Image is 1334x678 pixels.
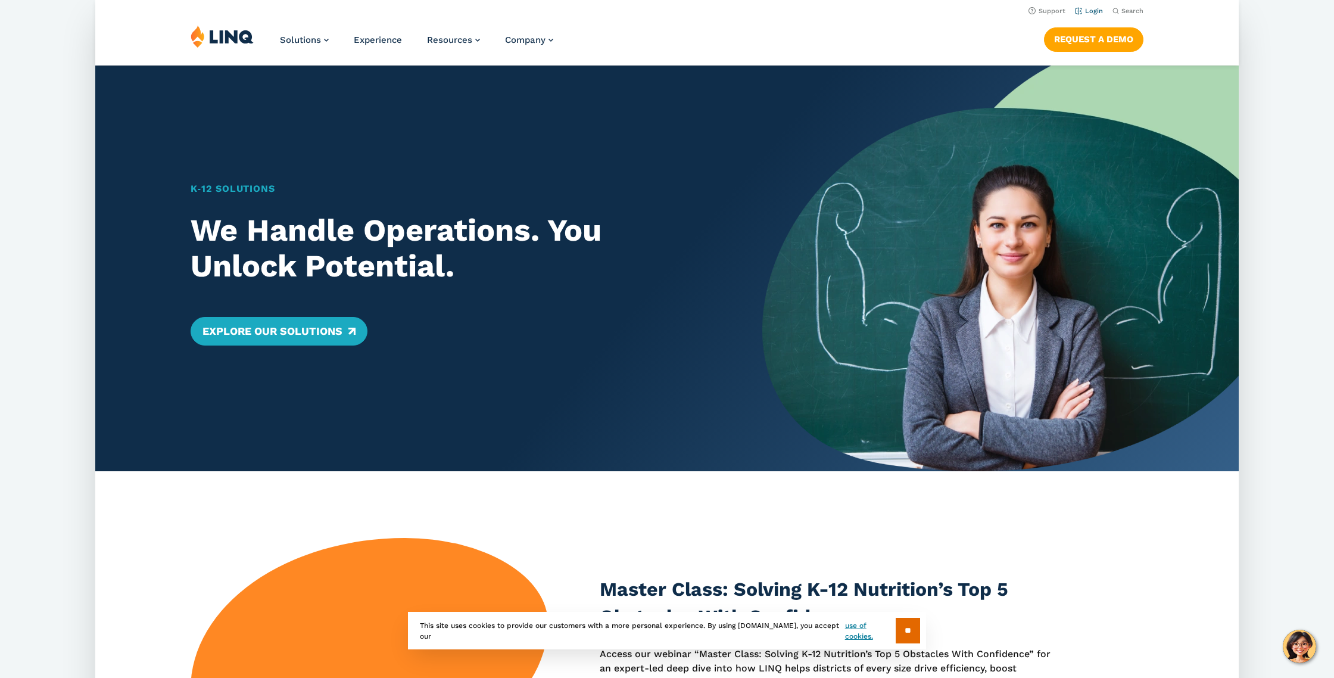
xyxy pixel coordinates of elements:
[95,4,1239,17] nav: Utility Navigation
[1121,7,1143,15] span: Search
[1044,25,1143,51] nav: Button Navigation
[845,620,896,642] a: use of cookies.
[408,612,926,649] div: This site uses cookies to provide our customers with a more personal experience. By using [DOMAIN...
[280,35,329,45] a: Solutions
[427,35,480,45] a: Resources
[1075,7,1103,15] a: Login
[191,25,254,48] img: LINQ | K‑12 Software
[1044,27,1143,51] a: Request a Demo
[1028,7,1065,15] a: Support
[191,213,716,284] h2: We Handle Operations. You Unlock Potential.
[505,35,546,45] span: Company
[1112,7,1143,15] button: Open Search Bar
[505,35,553,45] a: Company
[354,35,402,45] a: Experience
[762,66,1239,471] img: Home Banner
[280,25,553,64] nav: Primary Navigation
[1283,630,1316,663] button: Hello, have a question? Let’s chat.
[427,35,472,45] span: Resources
[600,576,1062,630] h3: Master Class: Solving K-12 Nutrition’s Top 5 Obstacles With Confidence
[191,317,367,346] a: Explore Our Solutions
[280,35,321,45] span: Solutions
[191,182,716,196] h1: K‑12 Solutions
